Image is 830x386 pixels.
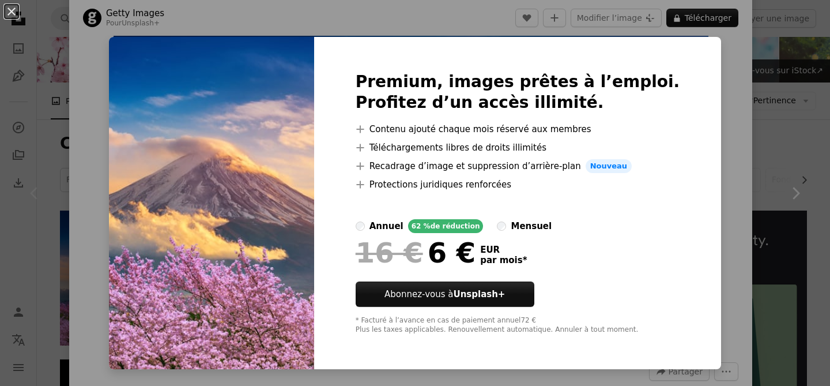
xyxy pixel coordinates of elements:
[356,238,476,268] div: 6 €
[408,219,484,233] div: 62 % de réduction
[356,238,423,268] span: 16 €
[356,282,534,307] button: Abonnez-vous àUnsplash+
[497,222,506,231] input: mensuel
[356,316,680,335] div: * Facturé à l’avance en cas de paiement annuel 72 € Plus les taxes applicables. Renouvellement au...
[356,72,680,113] h2: Premium, images prêtes à l’emploi. Profitez d’un accès illimité.
[511,219,552,233] div: mensuel
[369,219,403,233] div: annuel
[356,159,680,173] li: Recadrage d’image et suppression d’arrière-plan
[109,37,314,369] img: premium_photo-1661878091370-4ccb8763756a
[356,178,680,192] li: Protections juridiques renforcées
[356,122,680,136] li: Contenu ajouté chaque mois réservé aux membres
[453,289,505,299] strong: Unsplash+
[586,159,632,173] span: Nouveau
[356,141,680,155] li: Téléchargements libres de droits illimités
[356,222,365,231] input: annuel62 %de réduction
[480,245,527,255] span: EUR
[480,255,527,265] span: par mois *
